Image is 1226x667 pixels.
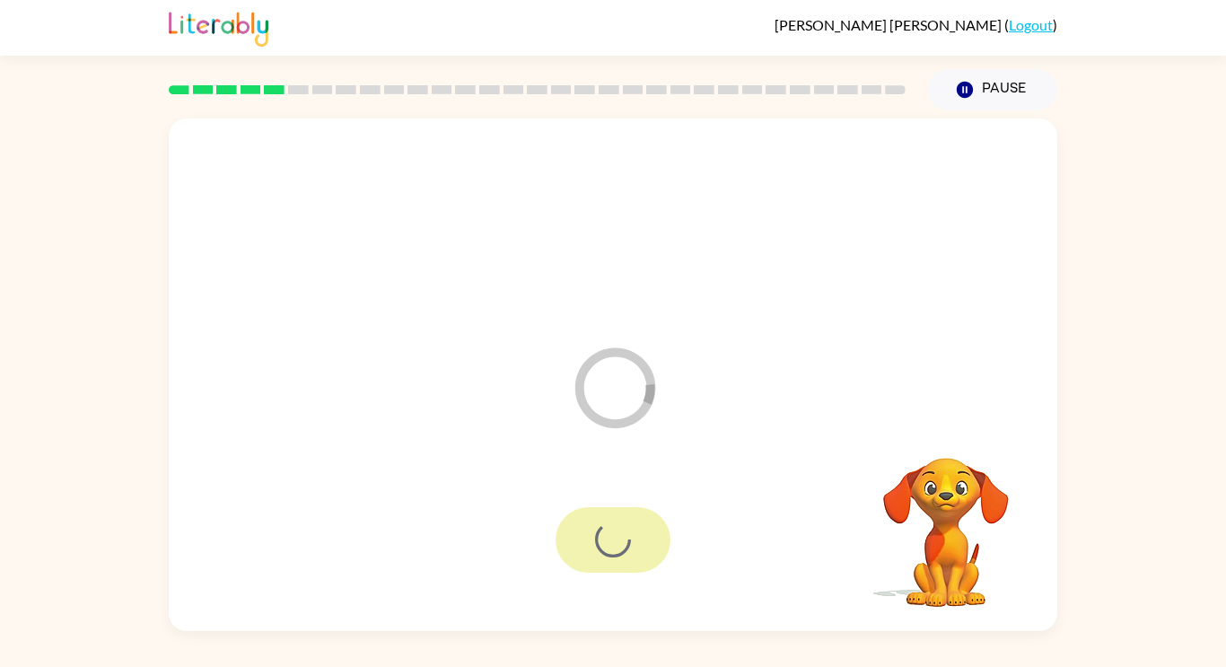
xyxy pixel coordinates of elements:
[775,16,1004,33] span: [PERSON_NAME] [PERSON_NAME]
[169,7,268,47] img: Literably
[856,430,1036,610] video: Your browser must support playing .mp4 files to use Literably. Please try using another browser.
[927,69,1057,110] button: Pause
[775,16,1057,33] div: ( )
[1009,16,1053,33] a: Logout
